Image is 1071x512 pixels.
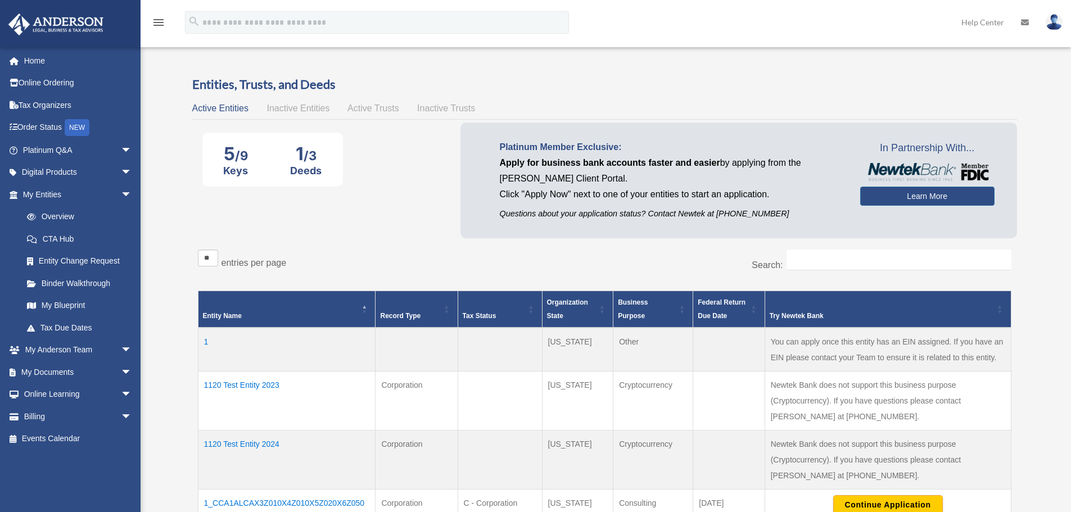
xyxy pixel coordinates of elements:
span: Entity Name [203,312,242,320]
a: My Entitiesarrow_drop_down [8,183,143,206]
a: My Blueprint [16,294,143,317]
h3: Entities, Trusts, and Deeds [192,76,1017,93]
img: Anderson Advisors Platinum Portal [5,13,107,35]
a: Tax Due Dates [16,316,143,339]
th: Organization State: Activate to sort [542,291,613,328]
a: Online Ordering [8,72,149,94]
td: Cryptocurrency [613,431,693,490]
div: 1 [290,143,322,165]
i: menu [152,16,165,29]
th: Try Newtek Bank : Activate to sort [765,291,1011,328]
span: Tax Status [463,312,496,320]
span: Organization State [547,298,588,320]
span: Federal Return Due Date [698,298,745,320]
th: Tax Status: Activate to sort [458,291,542,328]
span: In Partnership With... [860,139,995,157]
a: menu [152,20,165,29]
td: Newtek Bank does not support this business purpose (Cryptocurrency). If you have questions please... [765,371,1011,431]
a: My Documentsarrow_drop_down [8,361,149,383]
td: 1 [198,328,376,371]
a: Online Learningarrow_drop_down [8,383,149,406]
img: NewtekBankLogoSM.png [866,163,989,181]
div: Try Newtek Bank [770,309,994,323]
a: Platinum Q&Aarrow_drop_down [8,139,149,161]
th: Record Type: Activate to sort [376,291,458,328]
td: [US_STATE] [542,431,613,490]
span: Record Type [380,312,421,320]
th: Entity Name: Activate to invert sorting [198,291,376,328]
span: arrow_drop_down [121,139,143,162]
span: Active Trusts [347,103,399,113]
td: [US_STATE] [542,328,613,371]
a: Overview [16,206,138,228]
div: 5 [223,143,248,165]
label: Search: [752,260,783,270]
p: Click "Apply Now" next to one of your entities to start an application. [500,187,843,202]
a: Tax Organizers [8,94,149,116]
i: search [188,15,200,28]
th: Federal Return Due Date: Activate to sort [693,291,765,328]
th: Business Purpose: Activate to sort [613,291,693,328]
span: Inactive Trusts [417,103,475,113]
span: arrow_drop_down [121,161,143,184]
td: 1120 Test Entity 2023 [198,371,376,431]
div: Keys [223,165,248,176]
span: arrow_drop_down [121,183,143,206]
span: /9 [235,148,248,163]
span: /3 [304,148,317,163]
img: User Pic [1046,14,1063,30]
div: NEW [65,119,89,136]
td: Corporation [376,371,458,431]
a: Digital Productsarrow_drop_down [8,161,149,184]
a: Binder Walkthrough [16,272,143,294]
span: arrow_drop_down [121,361,143,384]
span: Apply for business bank accounts faster and easier [500,158,720,167]
span: Business Purpose [618,298,648,320]
a: Billingarrow_drop_down [8,405,149,428]
a: Learn More [860,187,995,206]
span: Active Entities [192,103,248,113]
a: Home [8,49,149,72]
a: CTA Hub [16,228,143,250]
div: Deeds [290,165,322,176]
span: arrow_drop_down [121,339,143,362]
p: Platinum Member Exclusive: [500,139,843,155]
td: Cryptocurrency [613,371,693,431]
td: You can apply once this entity has an EIN assigned. If you have an EIN please contact your Team t... [765,328,1011,371]
a: Order StatusNEW [8,116,149,139]
td: [US_STATE] [542,371,613,431]
a: Events Calendar [8,428,149,450]
span: arrow_drop_down [121,383,143,406]
a: Entity Change Request [16,250,143,273]
span: arrow_drop_down [121,405,143,428]
a: My Anderson Teamarrow_drop_down [8,339,149,361]
td: Newtek Bank does not support this business purpose (Cryptocurrency). If you have questions please... [765,431,1011,490]
td: 1120 Test Entity 2024 [198,431,376,490]
span: Inactive Entities [266,103,329,113]
p: by applying from the [PERSON_NAME] Client Portal. [500,155,843,187]
td: Corporation [376,431,458,490]
label: entries per page [222,258,287,268]
td: Other [613,328,693,371]
p: Questions about your application status? Contact Newtek at [PHONE_NUMBER] [500,207,843,221]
